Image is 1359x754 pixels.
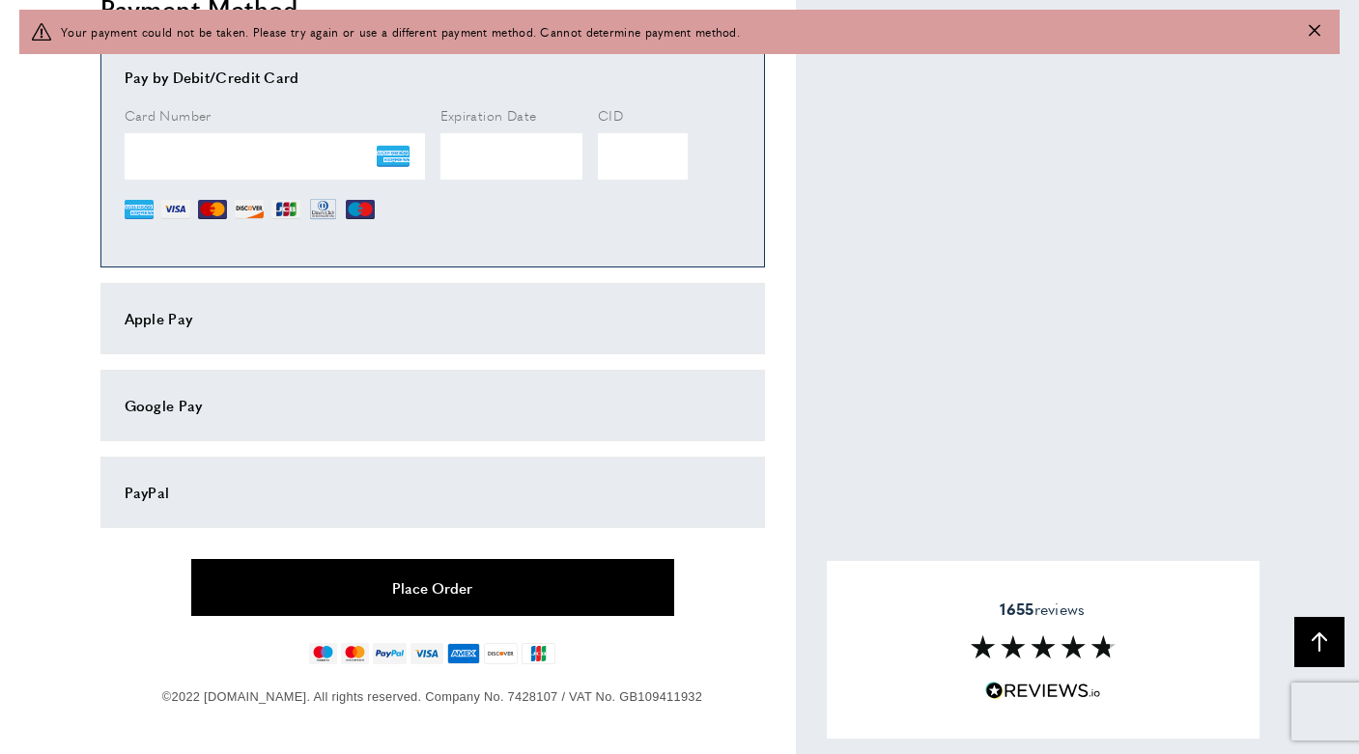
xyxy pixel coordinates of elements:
span: CID [598,105,623,125]
iframe: Secure Credit Card Frame - CVV [598,133,688,180]
button: Place Order [191,559,674,616]
img: visa [411,643,442,664]
div: Pay by Debit/Credit Card [125,66,741,89]
img: DI.png [235,195,264,224]
span: ©2022 [DOMAIN_NAME]. All rights reserved. Company No. 7428107 / VAT No. GB109411932 [162,689,702,704]
img: MI.png [346,195,375,224]
img: maestro [309,643,337,664]
img: AE.png [377,140,410,173]
img: paypal [373,643,407,664]
img: AE.png [125,195,154,224]
img: DN.png [308,195,339,224]
img: VI.png [161,195,190,224]
span: reviews [1000,600,1085,619]
iframe: Secure Credit Card Frame - Expiration Date [440,133,583,180]
div: PayPal [125,481,741,504]
img: jcb [522,643,555,664]
img: MC.png [198,195,227,224]
iframe: Secure Credit Card Frame - Credit Card Number [125,133,425,180]
span: Card Number [125,105,212,125]
img: Reviews section [971,635,1116,658]
img: mastercard [341,643,369,664]
span: Expiration Date [440,105,537,125]
img: JCB.png [271,195,300,224]
img: Reviews.io 5 stars [985,682,1101,700]
strong: 1655 [1000,598,1033,620]
button: Close message [1309,22,1320,41]
div: Google Pay [125,394,741,417]
div: Apple Pay [125,307,741,330]
img: discover [484,643,518,664]
span: Your payment could not be taken. Please try again or use a different payment method. Cannot deter... [61,22,740,41]
img: american-express [447,643,481,664]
